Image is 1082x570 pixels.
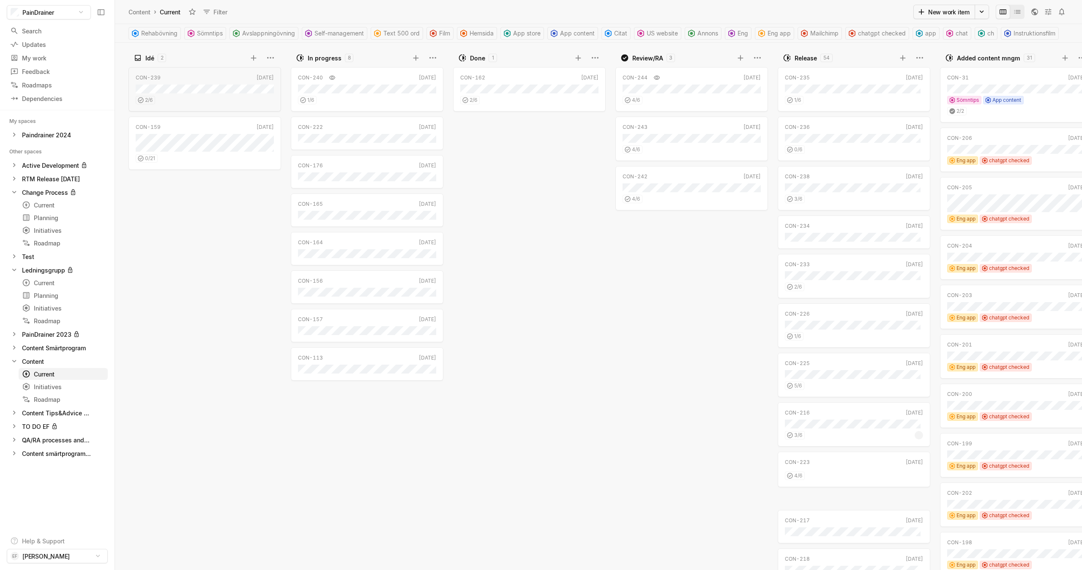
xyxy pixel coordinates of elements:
[743,74,761,82] div: [DATE]
[989,265,1029,272] span: chatgpt checked
[22,201,104,210] div: Current
[858,27,906,39] span: chatgpt checked
[291,306,443,345] div: CON-157[DATE]
[22,422,49,431] div: TO DO EF
[257,74,274,82] div: [DATE]
[19,381,108,393] a: Initiatives
[623,173,648,180] div: CON-242
[778,254,930,298] a: CON-233[DATE]2/6
[992,96,1021,104] span: App content
[632,146,640,153] span: 4 / 6
[19,277,108,289] a: Current
[7,38,108,51] a: Updates
[298,277,323,285] div: CON-156
[307,96,314,104] span: 1 / 6
[10,27,104,35] div: Search
[7,328,108,340] a: PainDrainer 2023
[291,114,443,153] div: CON-222[DATE]
[242,27,295,39] span: Avslappningövning
[615,65,768,114] div: CON-244[DATE]4/6
[785,123,810,131] div: CON-236
[632,96,640,104] span: 4 / 6
[291,65,443,114] div: CON-240[DATE]1/6
[298,200,323,208] div: CON-165
[778,452,930,487] a: CON-223[DATE]4/6
[7,549,108,563] button: EF[PERSON_NAME]
[145,54,154,63] div: Idé
[7,65,108,78] a: Feedback
[19,289,108,301] a: Planning
[956,27,968,39] span: chat
[785,310,810,318] div: CON-226
[291,232,443,265] a: CON-164[DATE]
[947,184,972,191] div: CON-205
[10,94,104,103] div: Dependencies
[22,252,34,261] div: Test
[7,342,108,354] div: Content Smärtprogram
[7,186,108,198] a: Change Process
[560,27,595,39] span: App content
[12,552,17,560] span: EF
[778,301,930,350] div: CON-226[DATE]1/6
[738,27,748,39] span: Eng
[513,27,541,39] span: App store
[623,74,648,82] div: CON-244
[199,5,232,19] button: Filter
[291,153,443,191] div: CON-176[DATE]
[906,360,923,367] div: [DATE]
[785,74,810,82] div: CON-235
[7,434,108,446] div: QA/RA processes and documents
[383,27,420,39] span: Text 500 ord
[989,512,1029,519] span: chatgpt checked
[778,400,930,449] div: CON-216[DATE]3/6
[778,510,930,543] a: CON-217[DATE]
[19,237,108,249] a: Roadmap
[419,277,436,285] div: [DATE]
[778,303,930,348] a: CON-226[DATE]1/6
[291,65,447,570] div: grid
[947,390,972,398] div: CON-200
[794,431,802,439] span: 3 / 6
[7,25,108,37] a: Search
[22,239,104,248] div: Roadmap
[7,420,108,432] a: TO DO EF
[19,368,108,380] a: Current
[22,266,65,275] div: Ledningsgrupp
[632,195,640,203] span: 4 / 6
[778,449,930,490] div: CON-223[DATE]4/6
[298,316,323,323] div: CON-157
[470,54,485,63] div: Done
[794,472,802,480] span: 4 / 6
[291,194,443,227] a: CON-165[DATE]
[22,436,91,445] div: QA/RA processes and documents
[956,512,975,519] span: Eng app
[10,67,104,76] div: Feedback
[345,54,353,62] div: 8
[778,117,930,161] a: CON-236[DATE]0/6
[989,413,1029,420] span: chatgpt checked
[141,27,178,39] span: Rehabövning
[906,74,923,82] div: [DATE]
[906,517,923,524] div: [DATE]
[291,347,443,381] a: CON-113[DATE]
[19,302,108,314] a: Initiatives
[7,447,108,459] div: Content smärtprogram US
[989,314,1029,322] span: chatgpt checked
[10,54,104,63] div: My work
[489,54,497,62] div: 1
[794,382,802,390] span: 5 / 6
[7,355,108,367] div: Content
[7,129,108,141] div: Paindrainer 2024
[795,54,817,63] div: Release
[291,229,443,268] div: CON-164[DATE]
[470,96,477,104] span: 2 / 6
[615,166,768,210] a: CON-242[DATE]4/6
[667,54,675,62] div: 3
[419,354,436,362] div: [DATE]
[7,92,108,105] a: Dependencies
[785,517,810,524] div: CON-217
[906,458,923,466] div: [DATE]
[145,96,153,104] span: 2 / 6
[22,304,104,313] div: Initiatives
